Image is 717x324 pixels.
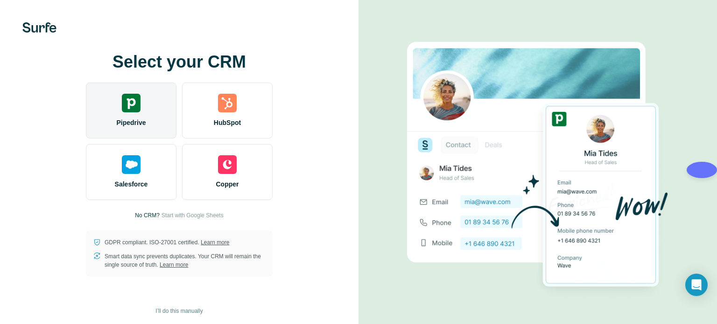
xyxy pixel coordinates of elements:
[116,118,146,127] span: Pipedrive
[407,26,668,303] img: PIPEDRIVE image
[218,155,237,174] img: copper's logo
[86,53,273,71] h1: Select your CRM
[162,211,224,220] button: Start with Google Sheets
[160,262,188,268] a: Learn more
[122,94,141,112] img: pipedrive's logo
[155,307,203,315] span: I’ll do this manually
[22,22,56,33] img: Surfe's logo
[105,252,265,269] p: Smart data sync prevents duplicates. Your CRM will remain the single source of truth.
[218,94,237,112] img: hubspot's logo
[135,211,160,220] p: No CRM?
[214,118,241,127] span: HubSpot
[105,238,229,247] p: GDPR compliant. ISO-27001 certified.
[115,179,148,189] span: Salesforce
[685,274,708,296] div: Open Intercom Messenger
[216,179,239,189] span: Copper
[122,155,141,174] img: salesforce's logo
[201,239,229,246] a: Learn more
[149,304,209,318] button: I’ll do this manually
